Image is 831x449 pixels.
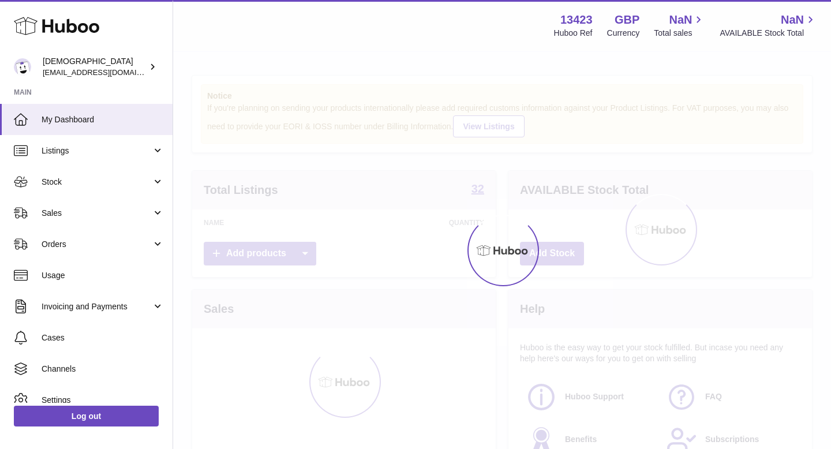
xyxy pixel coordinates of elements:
span: Sales [42,208,152,219]
span: AVAILABLE Stock Total [720,28,817,39]
span: Total sales [654,28,705,39]
strong: GBP [615,12,639,28]
strong: 13423 [560,12,593,28]
span: Orders [42,239,152,250]
span: Invoicing and Payments [42,301,152,312]
span: Settings [42,395,164,406]
span: NaN [781,12,804,28]
span: My Dashboard [42,114,164,125]
span: NaN [669,12,692,28]
a: NaN AVAILABLE Stock Total [720,12,817,39]
span: Stock [42,177,152,188]
a: NaN Total sales [654,12,705,39]
span: [EMAIL_ADDRESS][DOMAIN_NAME] [43,68,170,77]
img: olgazyuz@outlook.com [14,58,31,76]
div: Currency [607,28,640,39]
div: [DEMOGRAPHIC_DATA] [43,56,147,78]
span: Listings [42,145,152,156]
span: Channels [42,364,164,375]
a: Log out [14,406,159,426]
div: Huboo Ref [554,28,593,39]
span: Usage [42,270,164,281]
span: Cases [42,332,164,343]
